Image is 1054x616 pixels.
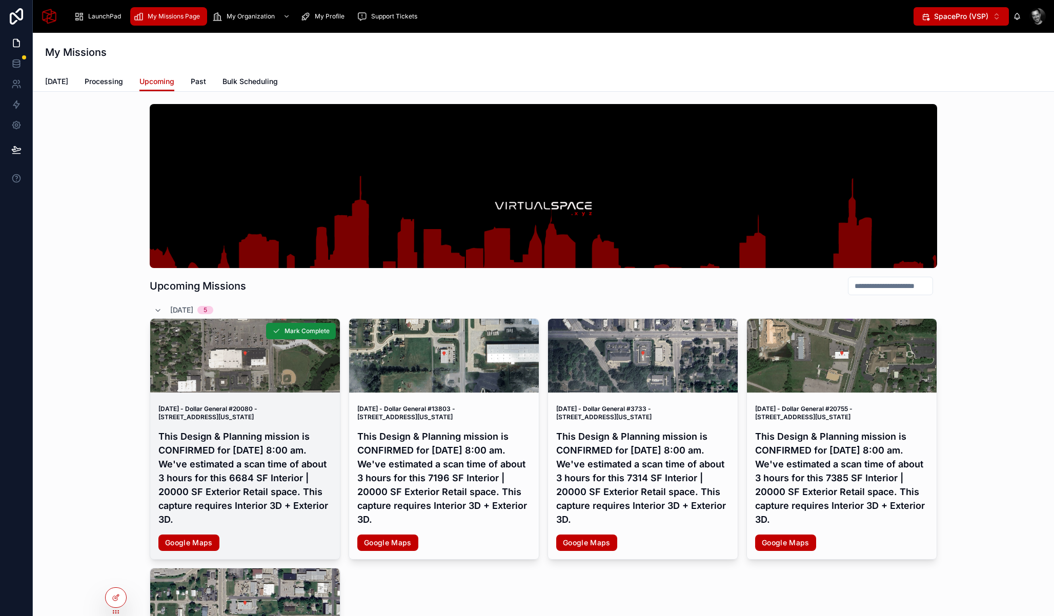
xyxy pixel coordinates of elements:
a: [DATE] - Dollar General #3733 - [STREET_ADDRESS][US_STATE]This Design & Planning mission is CONFI... [548,318,738,560]
h4: This Design & Planning mission is CONFIRMED for [DATE] 8:00 am. We've estimated a scan time of ab... [158,429,332,526]
strong: [DATE] - Dollar General #20755 - [STREET_ADDRESS][US_STATE] [755,405,854,421]
a: My Missions Page [130,7,207,26]
span: My Missions Page [148,12,200,20]
a: Google Maps [755,535,816,551]
a: [DATE] [45,72,68,93]
a: Past [191,72,206,93]
div: 5 [204,306,207,314]
a: Bulk Scheduling [222,72,278,93]
span: [DATE] [170,305,193,315]
h1: Upcoming Missions [150,279,246,293]
span: Upcoming [139,76,174,87]
strong: [DATE] - Dollar General #20080 - [STREET_ADDRESS][US_STATE] [158,405,259,421]
button: Mark Complete [266,323,336,339]
h1: My Missions [45,45,107,59]
h4: This Design & Planning mission is CONFIRMED for [DATE] 8:00 am. We've estimated a scan time of ab... [357,429,531,526]
a: Processing [85,72,123,93]
div: 1001-Kemar-Street,-Wakarusa,-Indiana,-46573_Google-Map.png [349,319,539,393]
a: My Profile [297,7,352,26]
a: My Organization [209,7,295,26]
div: 1075-N-Main-Street,-Goshen,-Indiana,-46528_Google-Map.png [747,319,937,393]
a: Google Maps [357,535,418,551]
a: [DATE] - Dollar General #20755 - [STREET_ADDRESS][US_STATE]This Design & Planning mission is CONF... [746,318,937,560]
a: [DATE] - Dollar General #20080 - [STREET_ADDRESS][US_STATE]This Design & Planning mission is CONF... [150,318,340,560]
button: Select Button [914,7,1009,26]
span: Past [191,76,206,87]
a: Support Tickets [354,7,424,26]
a: LaunchPad [71,7,128,26]
span: Support Tickets [371,12,417,20]
strong: [DATE] - Dollar General #3733 - [STREET_ADDRESS][US_STATE] [556,405,653,421]
span: Processing [85,76,123,87]
h4: This Design & Planning mission is CONFIRMED for [DATE] 8:00 am. We've estimated a scan time of ab... [556,429,729,526]
span: My Organization [227,12,275,20]
div: scrollable content [66,5,914,28]
span: SpacePro (VSP) [934,11,988,22]
strong: [DATE] - Dollar General #13803 - [STREET_ADDRESS][US_STATE] [357,405,457,421]
div: 801-Bristol-St,-Elkhart,-Indiana,-46514_Google-Map.png [548,319,738,393]
img: App logo [41,8,57,25]
a: Google Maps [556,535,617,551]
a: Google Maps [158,535,219,551]
div: 207-Chicago-Avenue,-Goshen,-Indiana,-46526_Google-Map.png [150,319,340,393]
span: My Profile [315,12,344,20]
h4: This Design & Planning mission is CONFIRMED for [DATE] 8:00 am. We've estimated a scan time of ab... [755,429,928,526]
span: LaunchPad [88,12,121,20]
span: Mark Complete [285,327,330,335]
a: [DATE] - Dollar General #13803 - [STREET_ADDRESS][US_STATE]This Design & Planning mission is CONF... [349,318,539,560]
span: Bulk Scheduling [222,76,278,87]
span: [DATE] [45,76,68,87]
a: Upcoming [139,72,174,92]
